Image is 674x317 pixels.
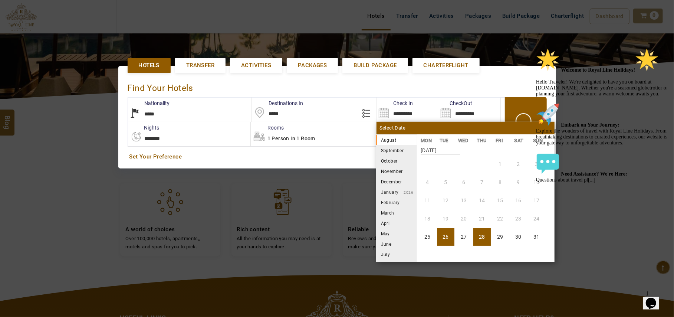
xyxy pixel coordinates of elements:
[529,137,548,144] li: SUN
[376,176,417,187] li: December
[528,228,545,246] li: Sunday, 31 August 2025
[376,207,417,218] li: March
[396,138,448,143] small: 2025
[139,62,160,69] span: Hotels
[473,137,492,144] li: THU
[491,228,509,246] li: Friday, 29 August 2025
[421,142,460,155] strong: [DATE]
[412,58,480,73] a: Charterflight
[28,22,126,28] strong: Welcome to Royal Line Holidays!
[454,137,473,144] li: WED
[28,77,87,83] strong: Embark on Your Journey:
[3,107,27,131] img: :speech_balloon:
[128,99,170,107] label: Nationality
[287,58,338,73] a: Packages
[252,99,303,107] label: Destinations In
[376,156,417,166] li: October
[377,122,555,134] div: Select Date
[354,62,397,69] span: Build Package
[438,98,500,122] input: Search
[128,75,547,97] div: Find Your Hotels
[510,228,527,246] li: Saturday, 30 August 2025
[377,99,413,107] label: Check In
[417,137,436,144] li: MON
[3,3,137,138] div: 🌟 Welcome to Royal Line Holidays!🌟Hello Traveler! We're delighted to have you on board at [DOMAIN...
[376,228,417,239] li: May
[438,99,472,107] label: CheckOut
[376,197,417,207] li: February
[241,62,271,69] span: Activities
[510,137,529,144] li: SAT
[3,3,27,27] img: :star2:
[473,228,491,246] li: Thursday, 28 August 2025
[376,135,417,145] li: August
[492,137,511,144] li: FRI
[377,98,438,122] input: Search
[435,137,454,144] li: TUE
[251,124,284,131] label: Rooms
[424,62,468,69] span: Charterflight
[533,45,667,284] iframe: chat widget
[376,145,417,156] li: September
[230,58,282,73] a: Activities
[128,58,171,73] a: Hotels
[399,190,414,195] small: 2026
[267,135,315,141] span: 1 Person in 1 Room
[437,228,454,246] li: Tuesday, 26 August 2025
[455,228,473,246] li: Wednesday, 27 August 2025
[419,228,436,246] li: Monday, 25 August 2025
[3,58,27,82] img: :rocket:
[643,287,667,310] iframe: chat widget
[102,3,126,27] img: :star2:
[298,62,327,69] span: Packages
[376,187,417,197] li: January
[186,62,214,69] span: Transfer
[129,153,545,161] a: Set Your Preference
[128,124,160,131] label: nights
[376,249,417,259] li: July
[3,22,135,138] span: Hello Traveler! We're delighted to have you on board at [DOMAIN_NAME]. Whether you're a seasoned ...
[175,58,226,73] a: Transfer
[376,239,417,249] li: June
[28,126,94,132] strong: Need Assistance? We're Here:
[342,58,408,73] a: Build Package
[376,166,417,176] li: November
[376,218,417,228] li: April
